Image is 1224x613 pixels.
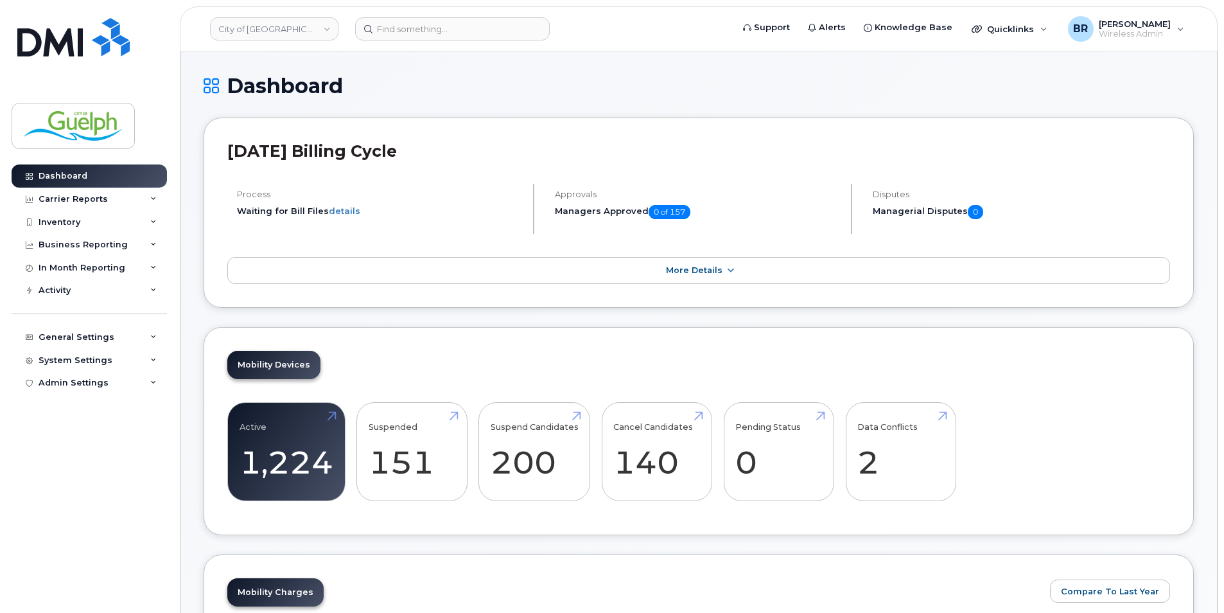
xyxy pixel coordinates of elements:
[204,75,1194,97] h1: Dashboard
[227,351,320,379] a: Mobility Devices
[873,190,1170,199] h4: Disputes
[873,205,1170,219] h5: Managerial Disputes
[666,265,722,275] span: More Details
[649,205,690,219] span: 0 of 157
[237,205,522,217] li: Waiting for Bill Files
[329,206,360,216] a: details
[555,205,840,219] h5: Managers Approved
[857,409,944,494] a: Data Conflicts 2
[613,409,700,494] a: Cancel Candidates 140
[227,141,1170,161] h2: [DATE] Billing Cycle
[1061,585,1159,598] span: Compare To Last Year
[369,409,455,494] a: Suspended 151
[237,190,522,199] h4: Process
[240,409,333,494] a: Active 1,224
[491,409,579,494] a: Suspend Candidates 200
[227,578,324,607] a: Mobility Charges
[968,205,983,219] span: 0
[735,409,822,494] a: Pending Status 0
[555,190,840,199] h4: Approvals
[1050,580,1170,603] button: Compare To Last Year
